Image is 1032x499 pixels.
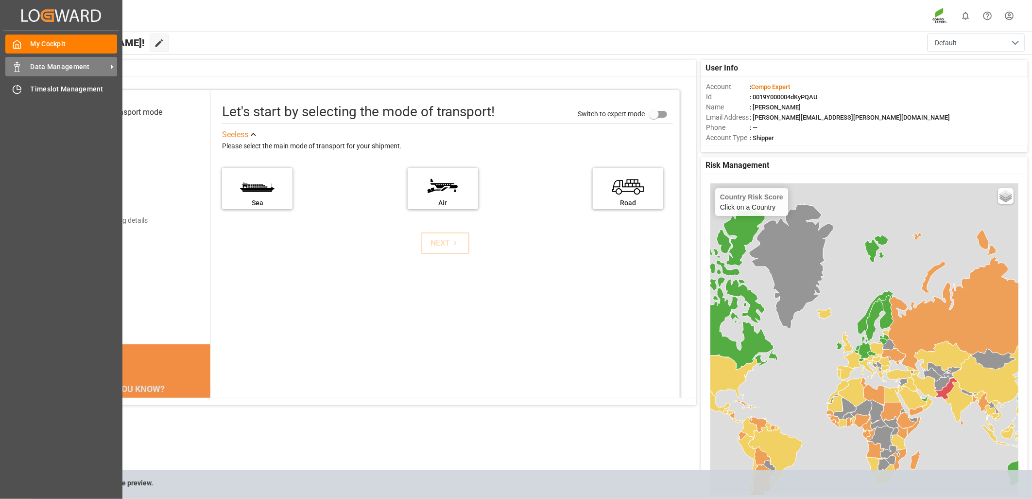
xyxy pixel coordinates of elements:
button: NEXT [421,232,469,254]
div: Sea [227,198,288,208]
span: Risk Management [706,160,770,171]
span: Switch to expert mode [578,110,645,118]
span: Account Type [706,133,750,143]
div: Select transport mode [87,107,162,118]
div: See less [222,129,248,141]
div: Click on a Country [720,193,783,211]
h4: Country Risk Score [720,193,783,201]
span: Compo Expert [751,83,790,90]
a: My Cockpit [5,35,117,53]
div: Please select the main mode of transport for your shipment. [222,141,672,152]
span: My Cockpit [31,39,118,49]
a: Layers [998,188,1014,204]
div: Air [413,198,473,208]
div: Let's start by selecting the mode of transport! [222,102,495,122]
span: Timeslot Management [31,84,118,94]
span: : — [750,124,757,131]
span: User Info [706,62,739,74]
button: Help Center [977,5,998,27]
span: Phone [706,123,750,133]
button: show 0 new notifications [955,5,977,27]
span: Account [706,82,750,92]
div: Road [598,198,658,208]
span: Name [706,102,750,112]
div: Add shipping details [87,215,148,226]
button: open menu [928,34,1025,52]
span: : [PERSON_NAME] [750,104,801,111]
span: : [PERSON_NAME][EMAIL_ADDRESS][PERSON_NAME][DOMAIN_NAME] [750,114,950,121]
span: : Shipper [750,134,774,142]
span: Id [706,92,750,102]
span: Hello [PERSON_NAME]! [40,34,145,52]
span: : 0019Y000004dKyPQAU [750,93,818,101]
span: Email Address [706,112,750,123]
img: Screenshot%202023-09-29%20at%2010.02.21.png_1712312052.png [932,7,948,24]
span: : [750,83,790,90]
div: DID YOU KNOW? [54,378,211,399]
div: NEXT [430,237,460,249]
span: Data Management [31,62,107,72]
a: Timeslot Management [5,80,117,99]
span: Default [935,38,957,48]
